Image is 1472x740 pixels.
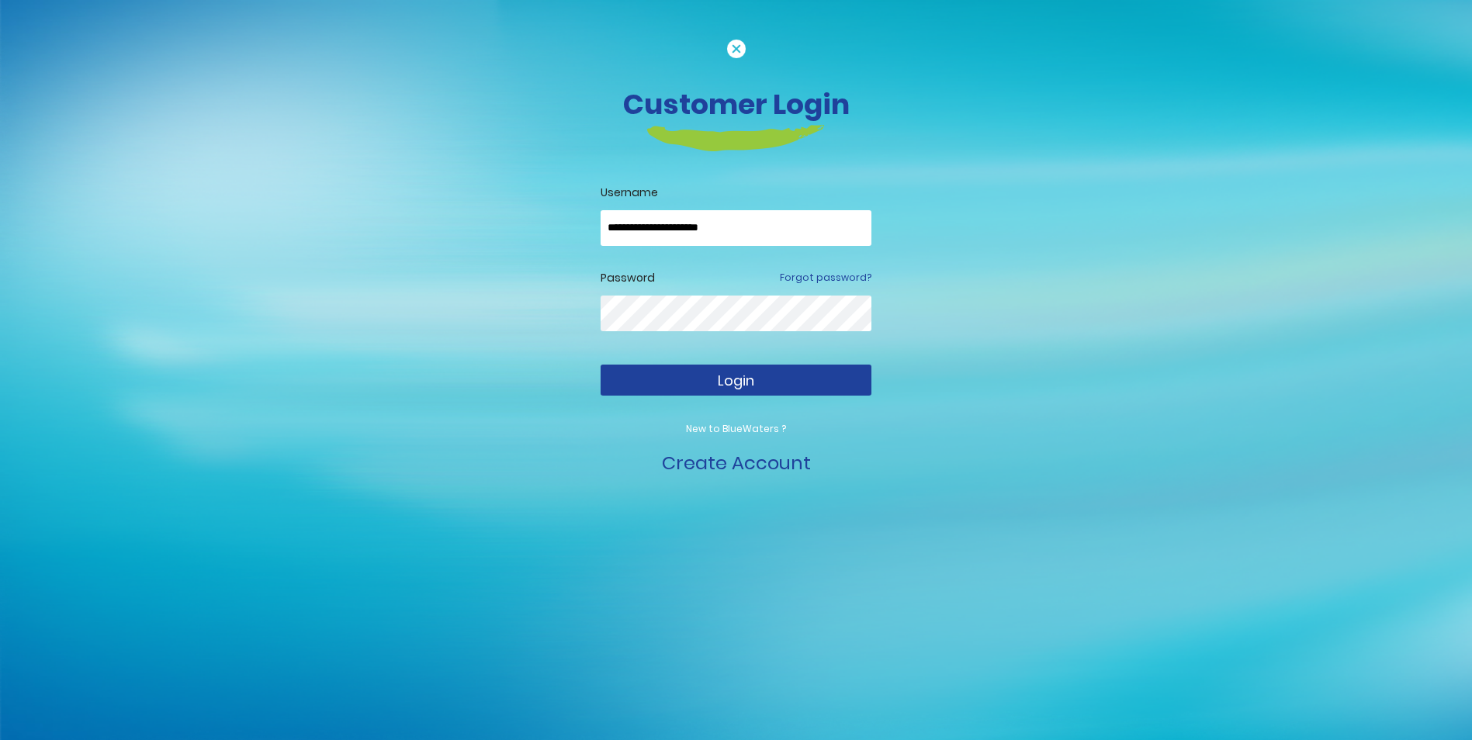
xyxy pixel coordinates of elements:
img: login-heading-border.png [647,125,825,151]
label: Username [601,185,871,201]
a: Forgot password? [780,271,871,285]
span: Login [718,371,754,390]
label: Password [601,270,655,286]
img: cancel [727,40,746,58]
h3: Customer Login [306,88,1167,121]
a: Create Account [662,450,811,475]
button: Login [601,365,871,396]
p: New to BlueWaters ? [601,422,871,436]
